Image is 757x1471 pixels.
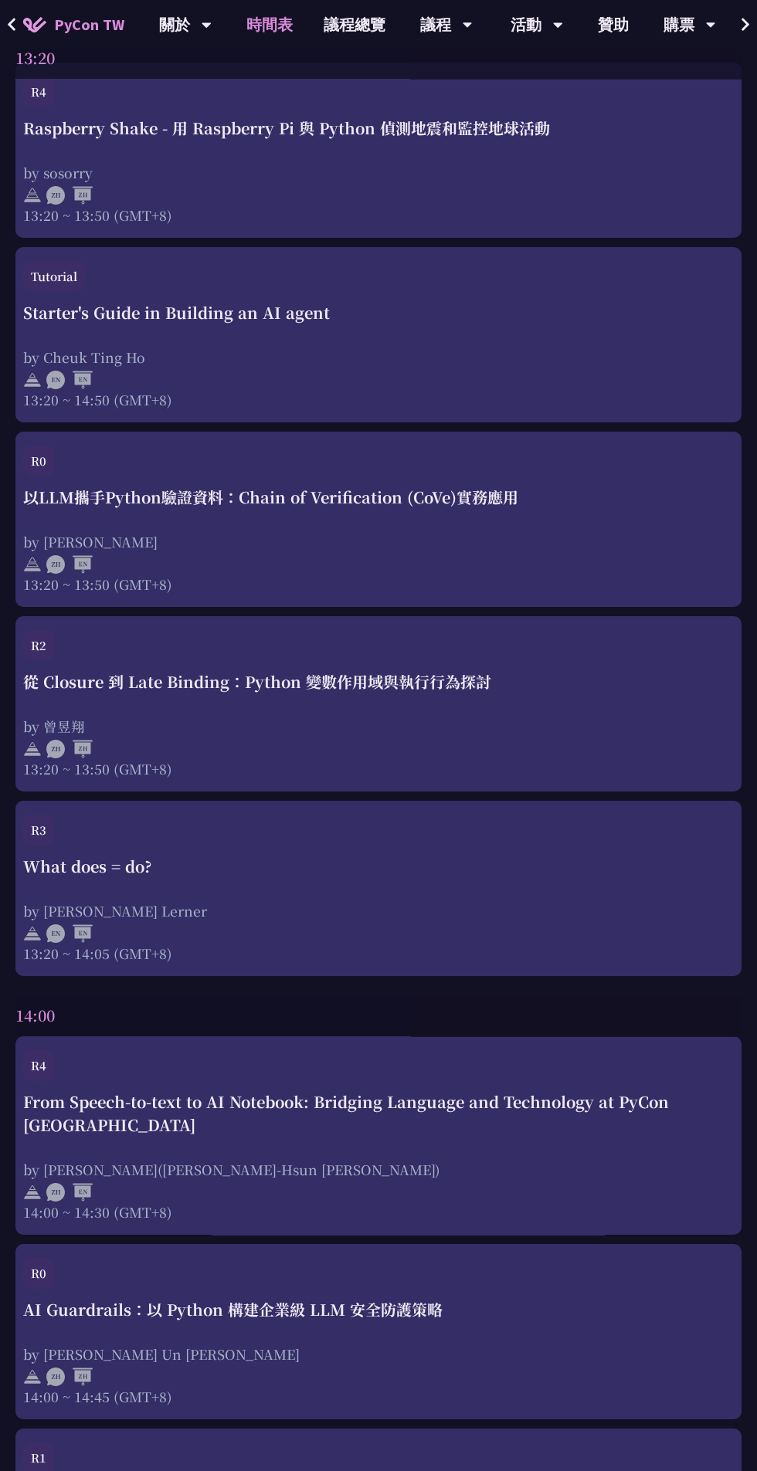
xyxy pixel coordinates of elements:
div: by [PERSON_NAME]([PERSON_NAME]-Hsun [PERSON_NAME]) [23,1160,734,1179]
div: by [PERSON_NAME] Lerner [23,901,734,920]
div: Tutorial [23,261,85,292]
div: From Speech-to-text to AI Notebook: Bridging Language and Technology at PyCon [GEOGRAPHIC_DATA] [23,1090,734,1137]
img: ZHEN.371966e.svg [46,555,93,574]
div: by Cheuk Ting Ho [23,347,734,367]
div: 14:00 ~ 14:30 (GMT+8) [23,1202,734,1222]
a: R4 From Speech-to-text to AI Notebook: Bridging Language and Technology at PyCon [GEOGRAPHIC_DATA... [23,1050,734,1222]
a: R0 以LLM攜手Python驗證資料：Chain of Verification (CoVe)實務應用 by [PERSON_NAME] 13:20 ~ 13:50 (GMT+8) [23,446,734,594]
img: ENEN.5a408d1.svg [46,924,93,943]
img: svg+xml;base64,PHN2ZyB4bWxucz0iaHR0cDovL3d3dy53My5vcmcvMjAwMC9zdmciIHdpZHRoPSIyNCIgaGVpZ2h0PSIyNC... [23,555,42,574]
a: Tutorial Starter's Guide in Building an AI agent by Cheuk Ting Ho 13:20 ~ 14:50 (GMT+8) [23,261,734,409]
div: by [PERSON_NAME] Un [PERSON_NAME] [23,1344,734,1364]
div: 13:20 ~ 13:50 (GMT+8) [23,575,734,594]
img: svg+xml;base64,PHN2ZyB4bWxucz0iaHR0cDovL3d3dy53My5vcmcvMjAwMC9zdmciIHdpZHRoPSIyNCIgaGVpZ2h0PSIyNC... [23,371,42,389]
img: svg+xml;base64,PHN2ZyB4bWxucz0iaHR0cDovL3d3dy53My5vcmcvMjAwMC9zdmciIHdpZHRoPSIyNCIgaGVpZ2h0PSIyNC... [23,186,42,205]
img: ZHZH.38617ef.svg [46,186,93,205]
img: svg+xml;base64,PHN2ZyB4bWxucz0iaHR0cDovL3d3dy53My5vcmcvMjAwMC9zdmciIHdpZHRoPSIyNCIgaGVpZ2h0PSIyNC... [23,924,42,943]
div: 13:20 [15,37,742,79]
a: R3 What does = do? by [PERSON_NAME] Lerner 13:20 ~ 14:05 (GMT+8) [23,815,734,963]
img: svg+xml;base64,PHN2ZyB4bWxucz0iaHR0cDovL3d3dy53My5vcmcvMjAwMC9zdmciIHdpZHRoPSIyNCIgaGVpZ2h0PSIyNC... [23,740,42,758]
img: Home icon of PyCon TW 2025 [23,17,46,32]
img: svg+xml;base64,PHN2ZyB4bWxucz0iaHR0cDovL3d3dy53My5vcmcvMjAwMC9zdmciIHdpZHRoPSIyNCIgaGVpZ2h0PSIyNC... [23,1183,42,1202]
div: AI Guardrails：以 Python 構建企業級 LLM 安全防護策略 [23,1298,734,1321]
div: R3 [23,815,54,846]
img: ZHEN.371966e.svg [46,1183,93,1202]
img: ZHZH.38617ef.svg [46,740,93,758]
a: R4 Raspberry Shake - 用 Raspberry Pi 與 Python 偵測地震和監控地球活動 by sosorry 13:20 ~ 13:50 (GMT+8) [23,76,734,225]
div: R0 [23,446,54,476]
div: Starter's Guide in Building an AI agent [23,301,734,324]
div: by sosorry [23,163,734,182]
span: PyCon TW [54,13,124,36]
a: R0 AI Guardrails：以 Python 構建企業級 LLM 安全防護策略 by [PERSON_NAME] Un [PERSON_NAME] 14:00 ~ 14:45 (GMT+8) [23,1258,734,1406]
div: 從 Closure 到 Late Binding：Python 變數作用域與執行行為探討 [23,670,734,693]
div: by 曾昱翔 [23,717,734,736]
div: 13:20 ~ 14:05 (GMT+8) [23,944,734,963]
div: 13:20 ~ 13:50 (GMT+8) [23,759,734,778]
div: Raspberry Shake - 用 Raspberry Pi 與 Python 偵測地震和監控地球活動 [23,117,734,140]
div: 13:20 ~ 13:50 (GMT+8) [23,205,734,225]
div: What does = do? [23,855,734,878]
img: ZHZH.38617ef.svg [46,1368,93,1386]
div: R4 [23,1050,54,1081]
div: 以LLM攜手Python驗證資料：Chain of Verification (CoVe)實務應用 [23,486,734,509]
div: 14:00 ~ 14:45 (GMT+8) [23,1387,734,1406]
div: R0 [23,1258,54,1289]
img: ENEN.5a408d1.svg [46,371,93,389]
a: R2 從 Closure 到 Late Binding：Python 變數作用域與執行行為探討 by 曾昱翔 13:20 ~ 13:50 (GMT+8) [23,630,734,778]
img: svg+xml;base64,PHN2ZyB4bWxucz0iaHR0cDovL3d3dy53My5vcmcvMjAwMC9zdmciIHdpZHRoPSIyNCIgaGVpZ2h0PSIyNC... [23,1368,42,1386]
a: PyCon TW [8,5,140,44]
div: 14:00 [15,995,742,1036]
div: by [PERSON_NAME] [23,532,734,551]
div: 13:20 ~ 14:50 (GMT+8) [23,390,734,409]
div: R4 [23,76,54,107]
div: R2 [23,630,54,661]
